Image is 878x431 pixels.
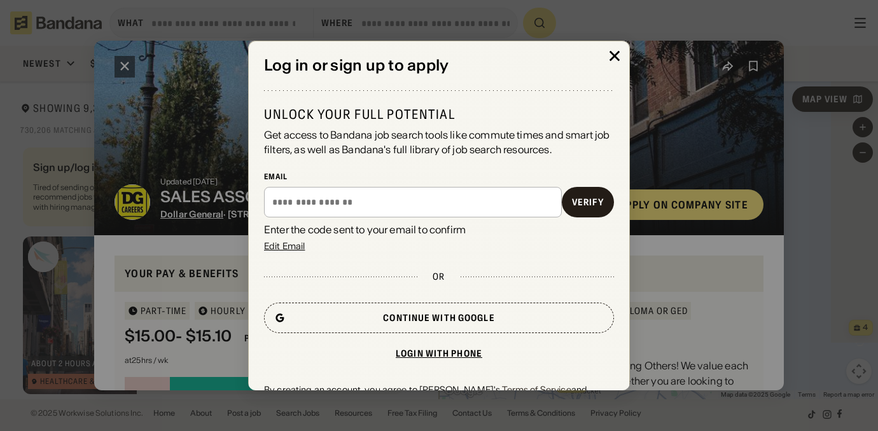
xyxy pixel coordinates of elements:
[264,172,614,182] div: Email
[264,384,614,407] div: By creating an account, you agree to [PERSON_NAME]'s and .
[433,271,445,282] div: or
[572,198,604,207] div: Verify
[264,242,305,250] div: Edit Email
[264,222,614,236] div: Enter the code sent to your email to confirm
[396,349,482,358] div: Login with phone
[264,57,614,75] div: Log in or sign up to apply
[264,128,614,156] div: Get access to Bandana job search tools like commute times and smart job filters, as well as Banda...
[383,313,494,322] div: Continue with Google
[264,106,614,123] div: Unlock your full potential
[502,384,571,395] a: Terms of Service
